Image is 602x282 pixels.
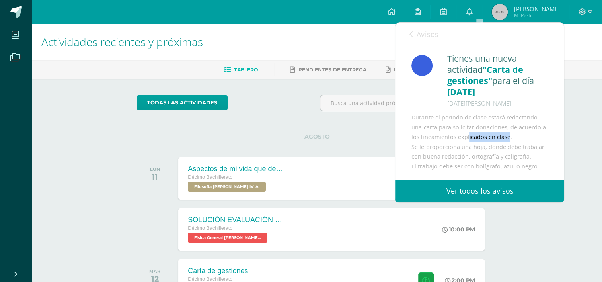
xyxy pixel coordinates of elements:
div: Durante el período de clase estará redactando una carta para solicitar donaciones, de acuerdo a l... [411,113,548,171]
div: 11 [150,172,160,182]
span: AGOSTO [292,133,343,140]
span: [PERSON_NAME] [514,5,559,13]
span: Avisos [417,29,438,39]
span: Física General Bach IV 'A' [188,233,267,243]
a: Ver todos los avisos [395,180,564,202]
div: MAR [149,268,160,274]
span: Actividades recientes y próximas [41,34,203,49]
span: Tablero [234,67,258,72]
a: todas las Actividades [137,95,228,110]
span: Décimo Bachillerato [188,174,232,180]
span: "Carta de gestiones" [447,64,523,86]
span: Décimo Bachillerato [188,276,232,282]
div: [DATE][PERSON_NAME] [447,98,548,109]
span: [DATE] [447,86,475,98]
div: Tienes una nueva actividad para el día [447,53,548,109]
input: Busca una actividad próxima aquí... [320,95,497,111]
div: 10:00 PM [442,226,475,233]
div: LUN [150,166,160,172]
div: Carta de gestiones [188,267,269,275]
div: SOLUCIÓN EVALUACIÓN FINAL U3 [188,216,283,224]
span: Filosofía Bach IV 'A' [188,182,266,192]
span: Mi Perfil [514,12,559,19]
a: Pendientes de entrega [290,63,366,76]
img: 45x45 [492,4,508,20]
span: Décimo Bachillerato [188,225,232,231]
a: Entregadas [386,63,429,76]
div: Aspectos de mi vida que debo cambiar. [188,165,283,173]
span: Pendientes de entrega [298,67,366,72]
a: Tablero [224,63,258,76]
span: Entregadas [394,67,429,72]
